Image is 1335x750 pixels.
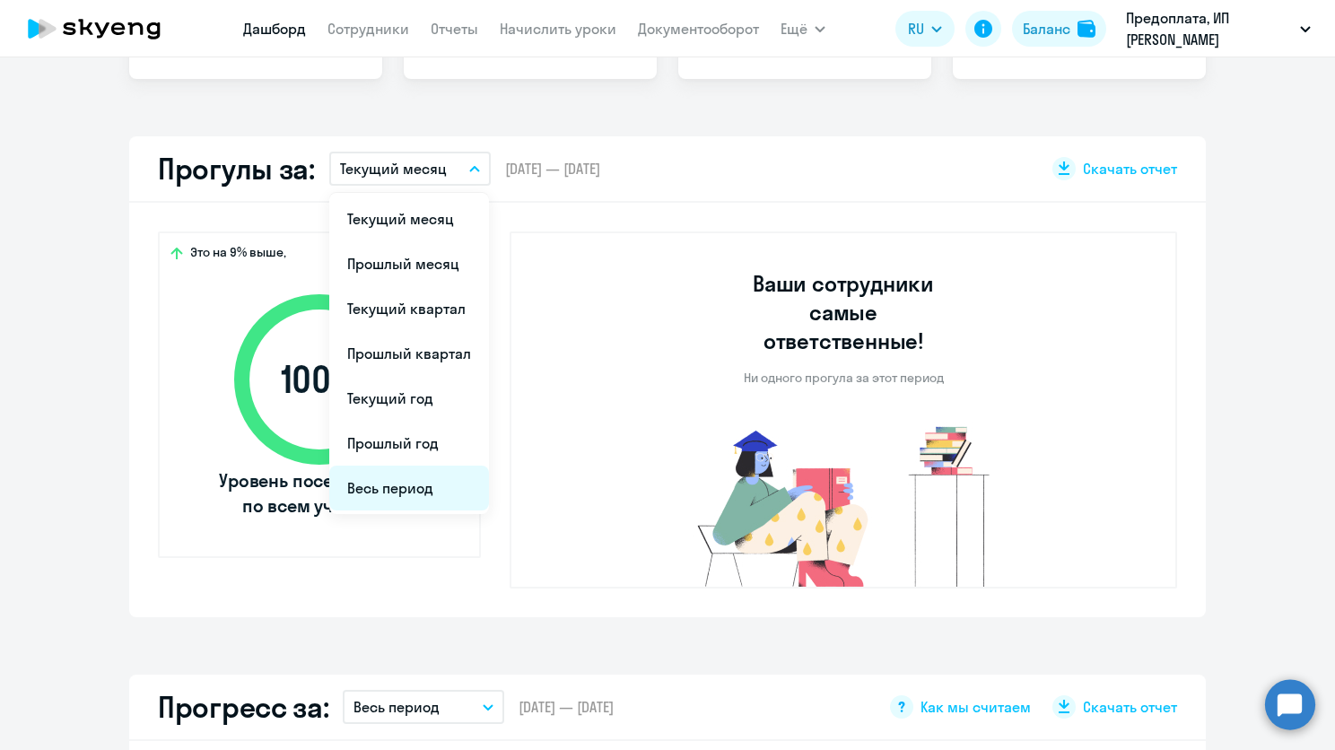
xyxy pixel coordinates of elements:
button: Весь период [343,690,504,724]
img: no-truants [664,422,1024,587]
a: Отчеты [431,20,478,38]
span: RU [908,18,924,39]
ul: Ещё [329,193,489,514]
button: Предоплата, ИП [PERSON_NAME] [1117,7,1320,50]
p: Предоплата, ИП [PERSON_NAME] [1126,7,1293,50]
span: Скачать отчет [1083,159,1177,179]
button: Ещё [781,11,825,47]
span: Это на 9% выше, [190,244,286,266]
div: Баланс [1023,18,1070,39]
span: [DATE] — [DATE] [519,697,614,717]
h2: Прогулы за: [158,151,315,187]
p: Текущий месяц [340,158,447,179]
h2: Прогресс за: [158,689,328,725]
p: Весь период [353,696,440,718]
a: Начислить уроки [500,20,616,38]
img: balance [1078,20,1095,38]
h3: Ваши сотрудники самые ответственные! [729,269,959,355]
span: Как мы считаем [921,697,1031,717]
span: Уровень посещаемости по всем ученикам [216,468,423,519]
span: Скачать отчет [1083,697,1177,717]
p: Ни одного прогула за этот период [744,370,944,386]
button: Балансbalance [1012,11,1106,47]
span: [DATE] — [DATE] [505,159,600,179]
span: 100 % [216,358,423,401]
a: Документооборот [638,20,759,38]
a: Сотрудники [327,20,409,38]
button: RU [895,11,955,47]
a: Дашборд [243,20,306,38]
span: Ещё [781,18,807,39]
button: Текущий месяц [329,152,491,186]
